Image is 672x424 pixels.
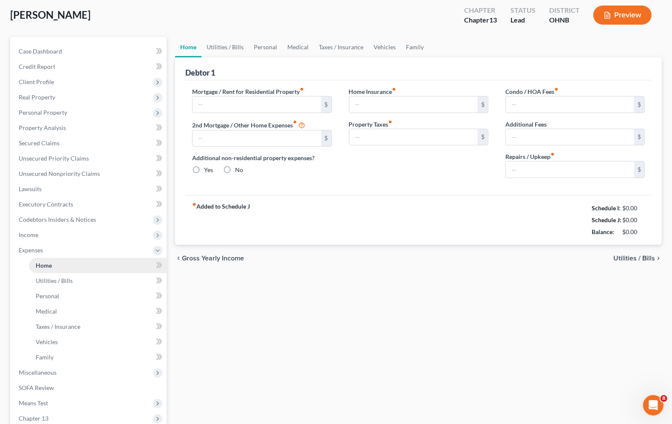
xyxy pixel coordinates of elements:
i: fiber_manual_record [554,87,559,91]
span: Utilities / Bills [36,277,73,284]
label: Condo / HOA Fees [505,87,559,96]
a: Lawsuits [12,181,167,197]
span: Income [19,231,38,238]
div: Lead [510,15,536,25]
span: Client Profile [19,78,54,85]
div: Status [510,6,536,15]
span: Personal Property [19,109,67,116]
span: Utilities / Bills [613,255,655,262]
iframe: Intercom live chat [643,395,663,416]
strong: Schedule J: [592,216,621,223]
a: Utilities / Bills [29,273,167,288]
div: Chapter [464,6,497,15]
a: Property Analysis [12,120,167,136]
input: -- [506,161,634,178]
span: Credit Report [19,63,55,70]
div: $ [478,129,488,145]
span: SOFA Review [19,384,54,391]
span: Secured Claims [19,139,60,147]
i: chevron_right [655,255,662,262]
input: -- [506,129,634,145]
a: Credit Report [12,59,167,74]
label: Yes [204,166,213,174]
a: Utilities / Bills [201,37,249,57]
div: Debtor 1 [185,68,215,78]
span: Lawsuits [19,185,42,192]
div: $ [478,96,488,113]
a: Unsecured Priority Claims [12,151,167,166]
a: SOFA Review [12,380,167,396]
span: Miscellaneous [19,369,57,376]
button: chevron_left Gross Yearly Income [175,255,244,262]
div: $ [634,129,644,145]
div: $ [634,96,644,113]
i: chevron_left [175,255,182,262]
a: Home [29,258,167,273]
label: Additional Fees [505,120,547,129]
span: Unsecured Priority Claims [19,155,89,162]
a: Unsecured Nonpriority Claims [12,166,167,181]
span: Expenses [19,246,43,254]
input: -- [193,130,321,147]
span: Gross Yearly Income [182,255,244,262]
button: Preview [593,6,652,25]
span: Taxes / Insurance [36,323,80,330]
label: Property Taxes [349,120,393,129]
span: Executory Contracts [19,201,73,208]
div: $ [634,161,644,178]
a: Home [175,37,201,57]
span: Family [36,353,54,361]
div: District [549,6,580,15]
i: fiber_manual_record [392,87,397,91]
input: -- [349,129,478,145]
div: $ [321,96,332,113]
input: -- [506,96,634,113]
div: $ [321,130,332,147]
div: $0.00 [623,228,645,236]
span: Property Analysis [19,124,66,131]
a: Vehicles [29,334,167,350]
i: fiber_manual_record [293,120,297,124]
strong: Balance: [592,228,614,235]
span: Medical [36,308,57,315]
i: fiber_manual_record [300,87,304,91]
input: -- [193,96,321,113]
button: Utilities / Bills chevron_right [613,255,662,262]
label: Mortgage / Rent for Residential Property [192,87,304,96]
i: fiber_manual_record [550,152,555,156]
span: Vehicles [36,338,58,345]
a: Family [29,350,167,365]
label: Additional non-residential property expenses? [192,153,332,162]
span: 8 [661,395,667,402]
span: [PERSON_NAME] [10,8,91,21]
a: Executory Contracts [12,197,167,212]
div: OHNB [549,15,580,25]
a: Taxes / Insurance [29,319,167,334]
strong: Schedule I: [592,204,621,212]
a: Case Dashboard [12,44,167,59]
div: Chapter [464,15,497,25]
input: -- [349,96,478,113]
span: Means Test [19,399,48,407]
i: fiber_manual_record [192,202,196,206]
span: 13 [489,16,497,24]
a: Medical [282,37,314,57]
a: Medical [29,304,167,319]
span: Case Dashboard [19,48,62,55]
a: Family [401,37,429,57]
label: 2nd Mortgage / Other Home Expenses [192,120,305,130]
span: Real Property [19,93,55,101]
label: Home Insurance [349,87,397,96]
div: $0.00 [623,204,645,212]
span: Chapter 13 [19,415,48,422]
span: Personal [36,292,59,300]
span: Codebtors Insiders & Notices [19,216,96,223]
a: Taxes / Insurance [314,37,369,57]
span: Unsecured Nonpriority Claims [19,170,100,177]
a: Secured Claims [12,136,167,151]
label: No [235,166,243,174]
a: Personal [29,288,167,304]
strong: Added to Schedule J [192,202,250,238]
span: Home [36,262,52,269]
a: Vehicles [369,37,401,57]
